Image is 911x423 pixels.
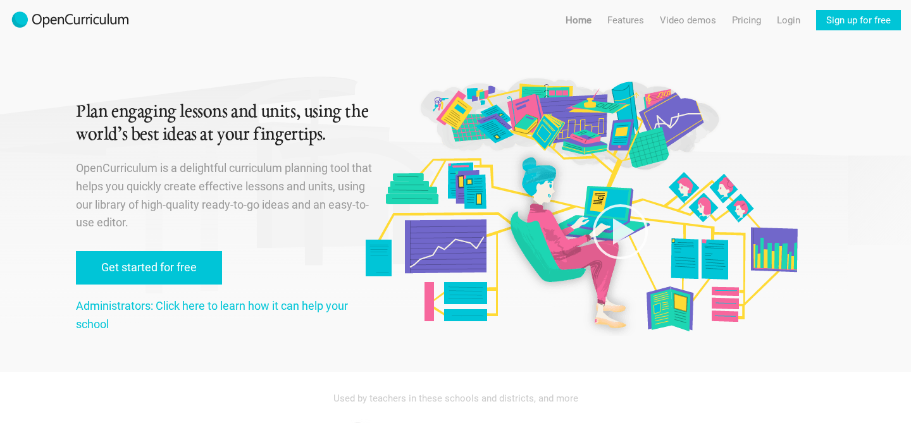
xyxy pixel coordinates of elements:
h1: Plan engaging lessons and units, using the world’s best ideas at your fingertips. [76,101,375,147]
img: Original illustration by Malisa Suchanya, Oakland, CA (malisasuchanya.com) [361,76,801,336]
a: Features [607,10,644,30]
a: Sign up for free [816,10,901,30]
div: Used by teachers in these schools and districts, and more [76,384,835,412]
a: Administrators: Click here to learn how it can help your school [76,299,348,331]
p: OpenCurriculum is a delightful curriculum planning tool that helps you quickly create effective l... [76,159,375,232]
img: 2017-logo-m.png [10,10,130,30]
a: Home [566,10,592,30]
a: Login [777,10,800,30]
a: Get started for free [76,251,222,285]
a: Video demos [660,10,716,30]
a: Pricing [732,10,761,30]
